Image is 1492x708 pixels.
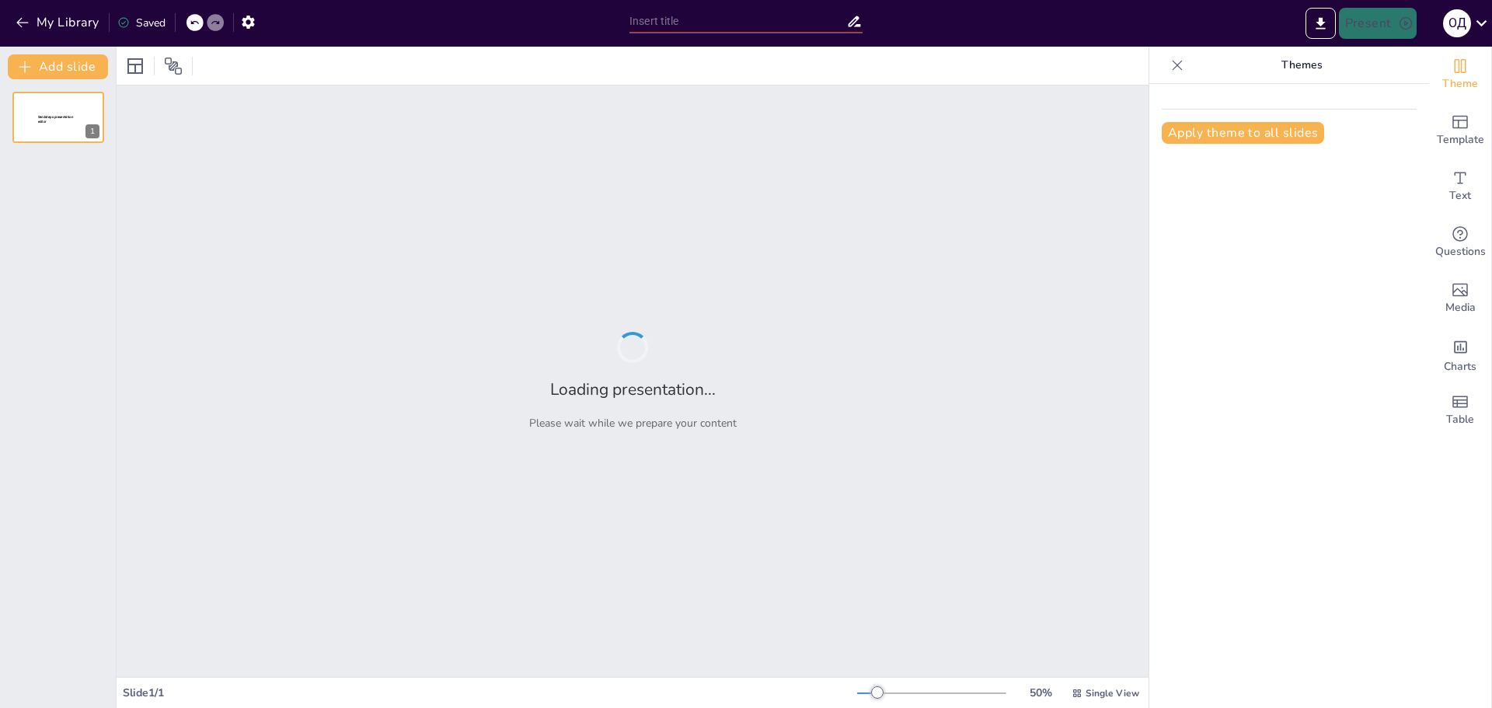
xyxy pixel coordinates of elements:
[550,378,716,400] h2: Loading presentation...
[1429,270,1491,326] div: Add images, graphics, shapes or video
[1446,411,1474,428] span: Table
[1429,103,1491,159] div: Add ready made slides
[1443,8,1471,39] button: О Д
[1190,47,1414,84] p: Themes
[1339,8,1417,39] button: Present
[1086,687,1139,699] span: Single View
[1449,187,1471,204] span: Text
[1429,214,1491,270] div: Get real-time input from your audience
[1444,358,1476,375] span: Charts
[12,10,106,35] button: My Library
[38,115,73,124] span: Sendsteps presentation editor
[123,54,148,78] div: Layout
[1435,243,1486,260] span: Questions
[1022,685,1059,700] div: 50 %
[117,16,166,30] div: Saved
[85,124,99,138] div: 1
[8,54,108,79] button: Add slide
[529,416,737,431] p: Please wait while we prepare your content
[1429,47,1491,103] div: Change the overall theme
[1429,159,1491,214] div: Add text boxes
[1305,8,1336,39] button: Export to PowerPoint
[164,57,183,75] span: Position
[12,92,104,143] div: Sendsteps presentation editor1
[123,685,857,700] div: Slide 1 / 1
[629,10,846,33] input: Insert title
[1429,326,1491,382] div: Add charts and graphs
[1443,9,1471,37] div: О Д
[1437,131,1484,148] span: Template
[1429,382,1491,438] div: Add a table
[1445,299,1476,316] span: Media
[1442,75,1478,92] span: Theme
[1162,122,1324,144] button: Apply theme to all slides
